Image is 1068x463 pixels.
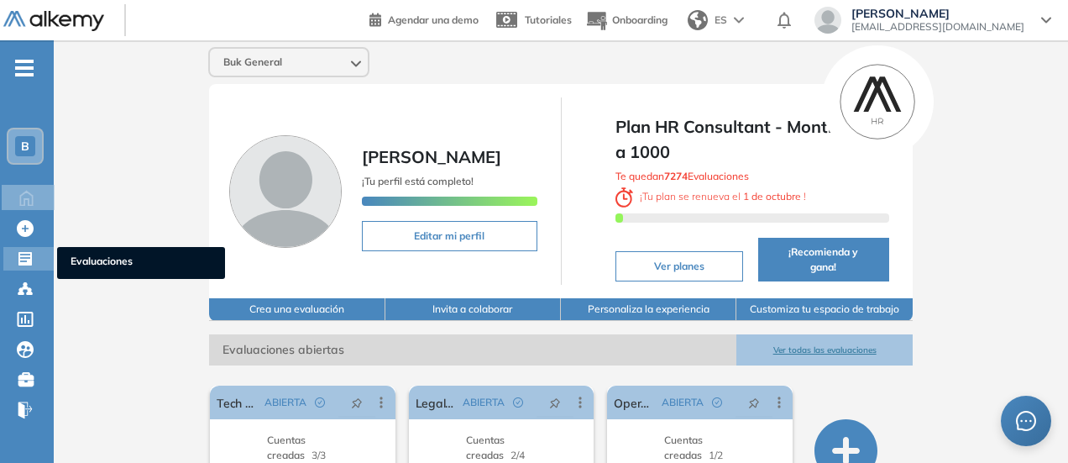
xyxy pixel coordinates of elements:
[712,397,722,408] span: check-circle
[715,13,727,28] span: ES
[416,386,457,419] a: Legal | CORP
[736,298,912,321] button: Customiza tu espacio de trabajo
[209,334,736,366] span: Evaluaciones abiertas
[615,170,749,182] span: Te quedan Evaluaciones
[664,434,723,461] span: 1/2
[525,13,572,26] span: Tutoriales
[223,55,282,69] span: Buk General
[463,395,505,410] span: ABIERTA
[209,298,385,321] button: Crea una evaluación
[3,11,104,32] img: Logo
[736,334,912,366] button: Ver todas las evaluaciones
[466,434,525,461] span: 2/4
[688,10,708,30] img: world
[513,397,523,408] span: check-circle
[585,3,667,39] button: Onboarding
[362,146,501,167] span: [PERSON_NAME]
[351,396,363,409] span: pushpin
[614,386,655,419] a: Operaciones | [GEOGRAPHIC_DATA]
[217,386,258,419] a: Tech Sourcer
[615,114,889,165] span: Plan HR Consultant - Month - 701 a 1000
[851,20,1024,34] span: [EMAIL_ADDRESS][DOMAIN_NAME]
[741,190,804,203] b: 1 de octubre
[267,434,326,461] span: 3/3
[264,395,306,410] span: ABIERTA
[338,389,375,416] button: pushpin
[537,389,573,416] button: pushpin
[615,251,743,281] button: Ver planes
[549,396,561,409] span: pushpin
[615,190,807,203] span: ¡ Tu plan se renueva el !
[362,175,474,187] span: ¡Tu perfil está completo!
[615,187,634,208] img: clock-svg
[851,7,1024,20] span: [PERSON_NAME]
[612,13,667,26] span: Onboarding
[315,397,325,408] span: check-circle
[71,254,212,272] span: Evaluaciones
[664,434,703,461] span: Cuentas creadas
[758,238,889,281] button: ¡Recomienda y gana!
[267,434,306,461] span: Cuentas creadas
[362,221,537,251] button: Editar mi perfil
[662,395,704,410] span: ABIERTA
[369,8,479,29] a: Agendar una demo
[561,298,736,321] button: Personaliza la experiencia
[466,434,505,461] span: Cuentas creadas
[385,298,561,321] button: Invita a colaborar
[734,17,744,24] img: arrow
[748,396,760,409] span: pushpin
[664,170,688,182] b: 7274
[229,135,342,248] img: Foto de perfil
[736,389,772,416] button: pushpin
[1016,411,1036,431] span: message
[388,13,479,26] span: Agendar una demo
[21,139,29,153] span: B
[15,66,34,70] i: -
